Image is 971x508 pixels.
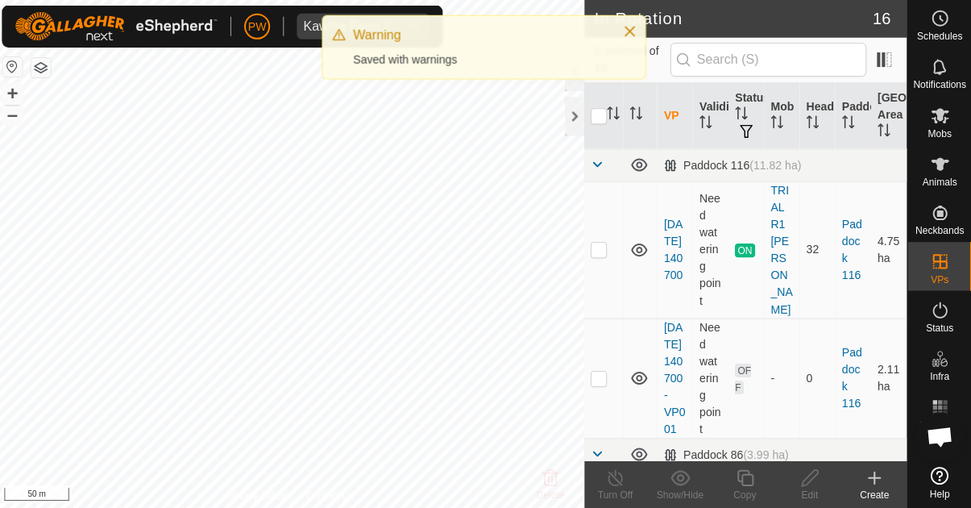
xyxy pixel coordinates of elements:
span: (3.99 ha) [744,447,789,460]
button: + [7,85,27,104]
div: Paddock 116 [665,159,802,173]
div: Open chat [915,411,964,460]
div: Turn Off [584,486,649,501]
td: 2.11 ha [871,318,907,437]
a: [DATE] 140700 [665,218,683,281]
a: Privacy Policy [230,487,290,502]
button: Map Layers [35,59,55,78]
div: Copy [713,486,778,501]
span: Kawhia Farm 2 [300,15,400,40]
th: [GEOGRAPHIC_DATA] Area [871,84,907,150]
div: Warning [356,27,608,46]
button: Reset Map [7,58,27,77]
td: 32 [800,181,836,318]
th: Mob [765,84,800,150]
div: Edit [778,486,842,501]
span: OFF [736,363,752,393]
p-sorticon: Activate to sort [736,110,749,123]
span: Status [925,323,952,332]
a: Paddock 116 [842,218,862,281]
span: Neckbands [915,226,963,235]
p-sorticon: Activate to sort [771,119,784,131]
th: Status [729,84,765,150]
span: (11.82 ha) [750,159,802,172]
a: [DATE] 140700-VP001 [665,320,686,435]
span: 16 [873,7,890,31]
th: Validity [694,84,729,150]
button: – [7,106,27,125]
span: Schedules [916,32,961,42]
span: PW [251,19,270,36]
input: Search (S) [671,44,866,77]
th: Paddock [836,84,871,150]
a: Paddock 116 [842,345,862,409]
p-sorticon: Activate to sort [878,127,890,139]
span: Animals [922,177,956,187]
img: Gallagher Logo [19,13,221,42]
span: ON [736,244,755,257]
a: Help [907,459,971,504]
div: Kawhia Farm 2 [306,21,393,34]
span: Mobs [927,129,951,139]
th: VP [658,84,694,150]
th: Head [800,84,836,150]
td: Need watering point [694,318,729,437]
div: - [771,369,794,386]
td: Need watering point [694,181,729,318]
a: Contact Us [309,487,356,502]
span: Infra [929,371,948,381]
div: Saved with warnings [356,52,608,69]
td: 4.75 ha [871,181,907,318]
p-sorticon: Activate to sort [842,119,855,131]
span: Notifications [913,81,965,90]
div: dropdown trigger [400,15,432,40]
p-sorticon: Activate to sort [700,119,713,131]
p-sorticon: Activate to sort [631,110,644,123]
span: Heatmap [919,419,959,429]
td: 0 [800,318,836,437]
p-sorticon: Activate to sort [608,110,621,123]
span: Help [929,488,949,498]
div: Create [842,486,907,501]
p-sorticon: Activate to sort [807,119,820,131]
div: Paddock 86 [665,447,789,460]
span: VPs [930,274,948,284]
button: Close [620,21,642,44]
h2: In Rotation [595,10,872,29]
div: Show/Hide [649,486,713,501]
div: TRIAL R1 [PERSON_NAME] [771,182,794,318]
